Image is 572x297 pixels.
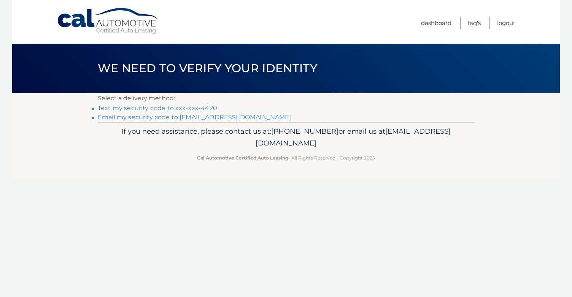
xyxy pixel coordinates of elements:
[468,17,481,29] a: FAQ's
[103,125,469,150] p: If you need assistance, please contact us at: or email us at
[497,17,515,29] a: Logout
[98,114,291,121] a: Email my security code to [EMAIL_ADDRESS][DOMAIN_NAME]
[103,154,469,162] p: - All Rights Reserved - Copyright 2025
[98,104,217,112] a: Text my security code to xxx-xxx-4420
[197,155,288,161] strong: Cal Automotive Certified Auto Leasing
[421,17,451,29] a: Dashboard
[57,8,159,35] a: Cal Automotive
[98,93,474,104] p: Select a delivery method:
[98,61,317,75] span: We need to verify your identity
[271,127,338,136] span: [PHONE_NUMBER]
